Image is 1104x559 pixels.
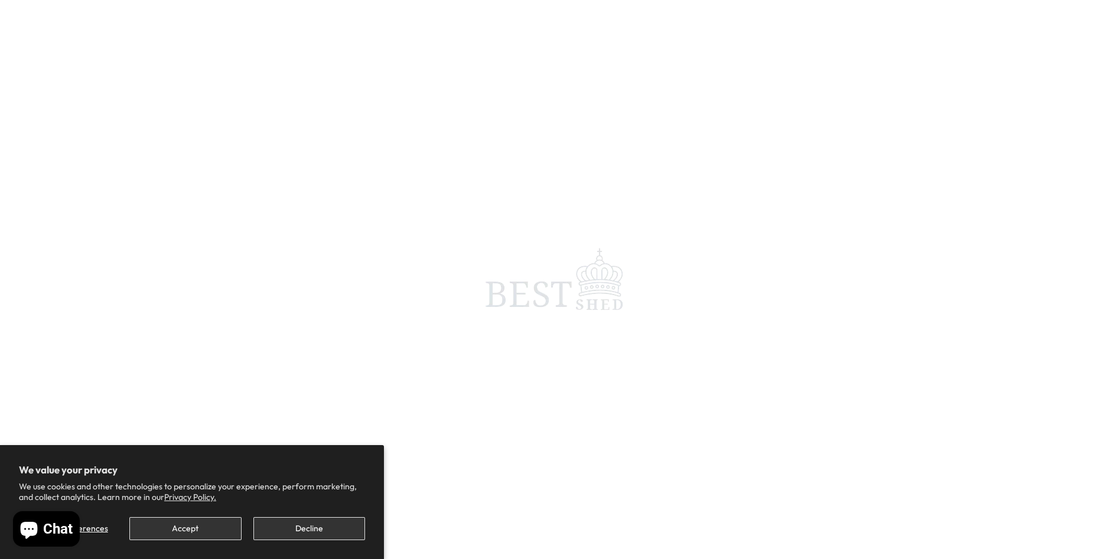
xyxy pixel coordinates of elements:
[19,481,365,502] p: We use cookies and other technologies to personalize your experience, perform marketing, and coll...
[19,464,365,476] h2: We value your privacy
[9,511,83,550] inbox-online-store-chat: Shopify online store chat
[253,517,365,540] button: Decline
[129,517,241,540] button: Accept
[164,492,216,502] a: Privacy Policy.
